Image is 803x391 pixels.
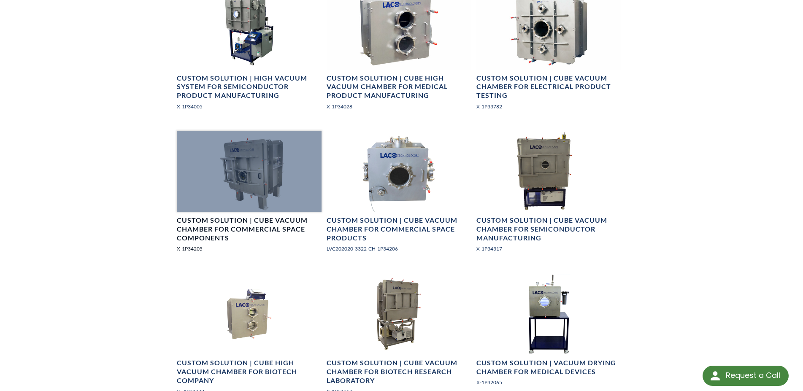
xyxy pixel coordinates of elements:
[177,74,322,100] h4: Custom Solution | High Vacuum System for Semiconductor Product Manufacturing
[476,359,621,376] h4: Custom Solution | Vacuum Drying Chamber for Medical Devices
[327,245,471,253] p: LVC202020-3322-CH-1P34206
[327,102,471,111] p: X-1P34028
[726,366,780,385] div: Request a Call
[703,366,789,386] div: Request a Call
[327,74,471,100] h4: Custom Solution | Cube High Vacuum Chamber for Medical Product Manufacturing
[708,369,722,383] img: round button
[476,245,621,253] p: X-1P34317
[476,102,621,111] p: X-1P33782
[177,216,322,242] h4: Custom Solution | Cube Vacuum Chamber for Commercial Space Components
[327,216,471,242] h4: Custom Solution | Cube Vacuum Chamber for Commercial Space Products
[476,216,621,242] h4: Custom Solution | Cube Vacuum Chamber for Semiconductor Manufacturing
[476,378,621,386] p: X-1P32065
[476,74,621,100] h4: Custom Solution | Cube Vacuum Chamber for Electrical Product Testing
[177,245,322,253] p: X-1P34205
[177,131,322,260] a: 40" Cuber Vacuum Chamber, angled front doorCustom Solution | Cube Vacuum Chamber for Commercial S...
[327,131,471,260] a: Custom Solution | Cube Vacuum Chamber, front viewCustom Solution | Cube Vacuum Chamber for Commer...
[177,102,322,111] p: X-1P34005
[327,359,471,385] h4: Custom Solution | Cube Vacuum Chamber for Biotech Research Laboratory
[476,131,621,260] a: Cube Vacuum Chamber for Semiconductor Manufacturing, front viewCustom Solution | Cube Vacuum Cham...
[177,359,322,385] h4: Custom Solution | Cube High Vacuum Chamber for Biotech Company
